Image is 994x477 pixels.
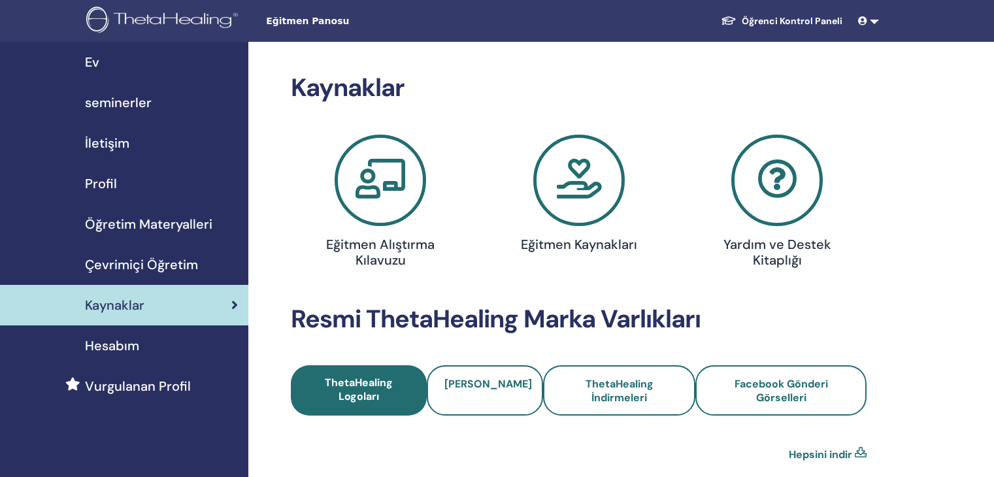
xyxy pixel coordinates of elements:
span: ThetaHealing Logoları [325,376,393,403]
a: Öğrenci Kontrol Paneli [710,9,853,33]
span: Eğitmen Panosu [266,14,462,28]
span: Vurgulanan Profil [85,376,191,396]
a: ThetaHealing Logoları [291,365,427,416]
span: ThetaHealing İndirmeleri [586,377,654,404]
a: Eğitmen Kaynakları [488,135,671,257]
span: [PERSON_NAME] [444,377,532,391]
span: seminerler [85,93,152,112]
a: Eğitmen Alıştırma Kılavuzu [289,135,472,273]
a: ThetaHealing İndirmeleri [543,365,695,416]
a: [PERSON_NAME] [427,365,543,416]
h4: Eğitmen Kaynakları [515,237,643,252]
span: Çevrimiçi Öğretim [85,255,198,274]
h4: Yardım ve Destek Kitaplığı [713,237,841,268]
span: Profil [85,174,117,193]
span: Kaynaklar [85,295,144,315]
a: Facebook Gönderi Görselleri [695,365,867,416]
h4: Eğitmen Alıştırma Kılavuzu [316,237,444,268]
h2: Resmi ThetaHealing Marka Varlıkları [291,304,867,335]
span: Ev [85,52,99,72]
span: Hesabım [85,336,139,355]
a: Hepsini indir [789,447,852,463]
img: logo.png [86,7,242,36]
img: graduation-cap-white.svg [721,15,737,26]
span: Öğretim Materyalleri [85,214,212,234]
span: İletişim [85,133,129,153]
a: Yardım ve Destek Kitaplığı [686,135,869,273]
span: Facebook Gönderi Görselleri [735,377,828,404]
h2: Kaynaklar [291,73,867,103]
